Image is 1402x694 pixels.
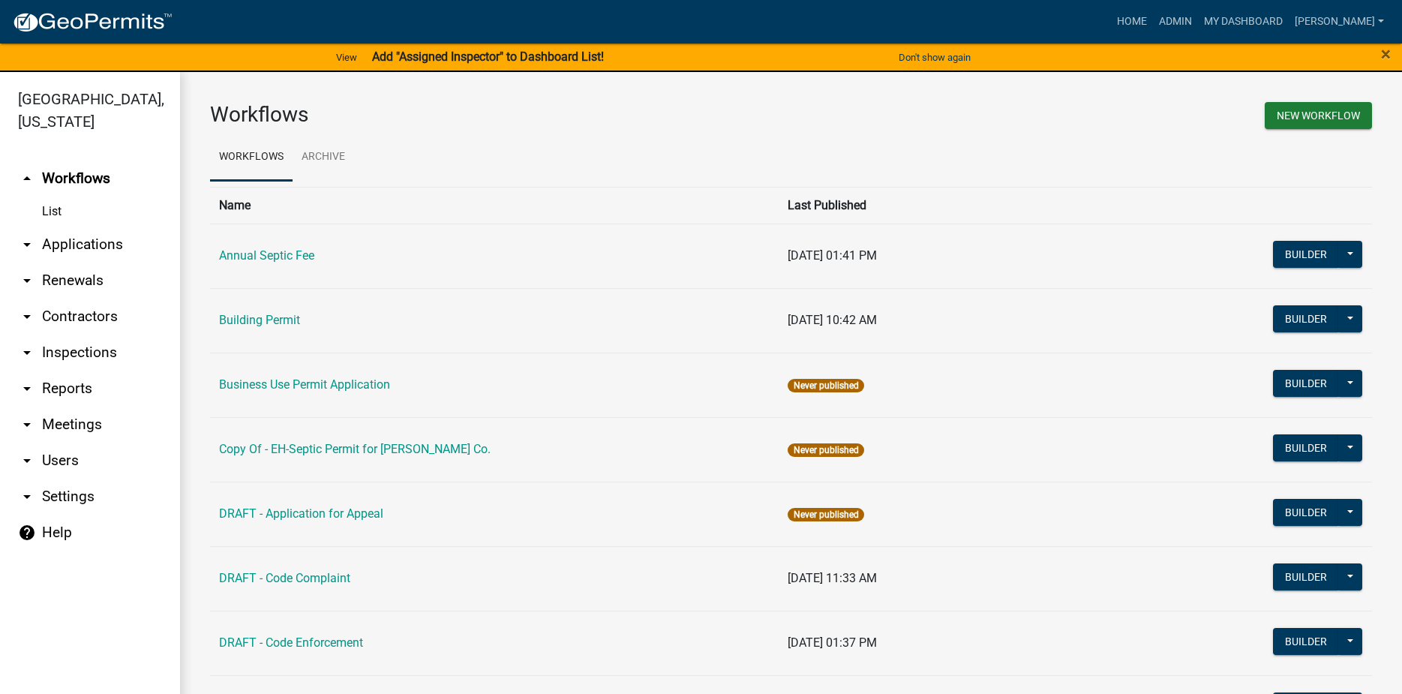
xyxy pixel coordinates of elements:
button: Builder [1273,628,1339,655]
i: arrow_drop_down [18,308,36,326]
span: [DATE] 10:42 AM [788,313,877,327]
span: [DATE] 01:41 PM [788,248,877,263]
a: Workflows [210,134,293,182]
i: arrow_drop_down [18,272,36,290]
a: Annual Septic Fee [219,248,314,263]
a: Home [1111,8,1153,36]
button: Builder [1273,305,1339,332]
a: My Dashboard [1198,8,1289,36]
button: Builder [1273,241,1339,268]
button: Builder [1273,434,1339,461]
button: Close [1381,45,1391,63]
button: New Workflow [1265,102,1372,129]
a: View [330,45,363,70]
i: arrow_drop_down [18,236,36,254]
a: Building Permit [219,313,300,327]
i: arrow_drop_down [18,416,36,434]
i: arrow_drop_up [18,170,36,188]
i: help [18,524,36,542]
i: arrow_drop_down [18,488,36,506]
span: Never published [788,508,863,521]
span: [DATE] 11:33 AM [788,571,877,585]
a: Archive [293,134,354,182]
button: Builder [1273,563,1339,590]
th: Last Published [779,187,1158,224]
h3: Workflows [210,102,780,128]
th: Name [210,187,779,224]
i: arrow_drop_down [18,380,36,398]
button: Builder [1273,370,1339,397]
i: arrow_drop_down [18,452,36,470]
a: Business Use Permit Application [219,377,390,392]
strong: Add "Assigned Inspector" to Dashboard List! [372,50,604,64]
span: × [1381,44,1391,65]
span: [DATE] 01:37 PM [788,635,877,650]
span: Never published [788,379,863,392]
a: DRAFT - Code Enforcement [219,635,363,650]
a: Admin [1153,8,1198,36]
a: [PERSON_NAME] [1289,8,1390,36]
a: DRAFT - Application for Appeal [219,506,383,521]
i: arrow_drop_down [18,344,36,362]
button: Don't show again [893,45,977,70]
a: Copy Of - EH-Septic Permit for [PERSON_NAME] Co. [219,442,491,456]
span: Never published [788,443,863,457]
button: Builder [1273,499,1339,526]
a: DRAFT - Code Complaint [219,571,350,585]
